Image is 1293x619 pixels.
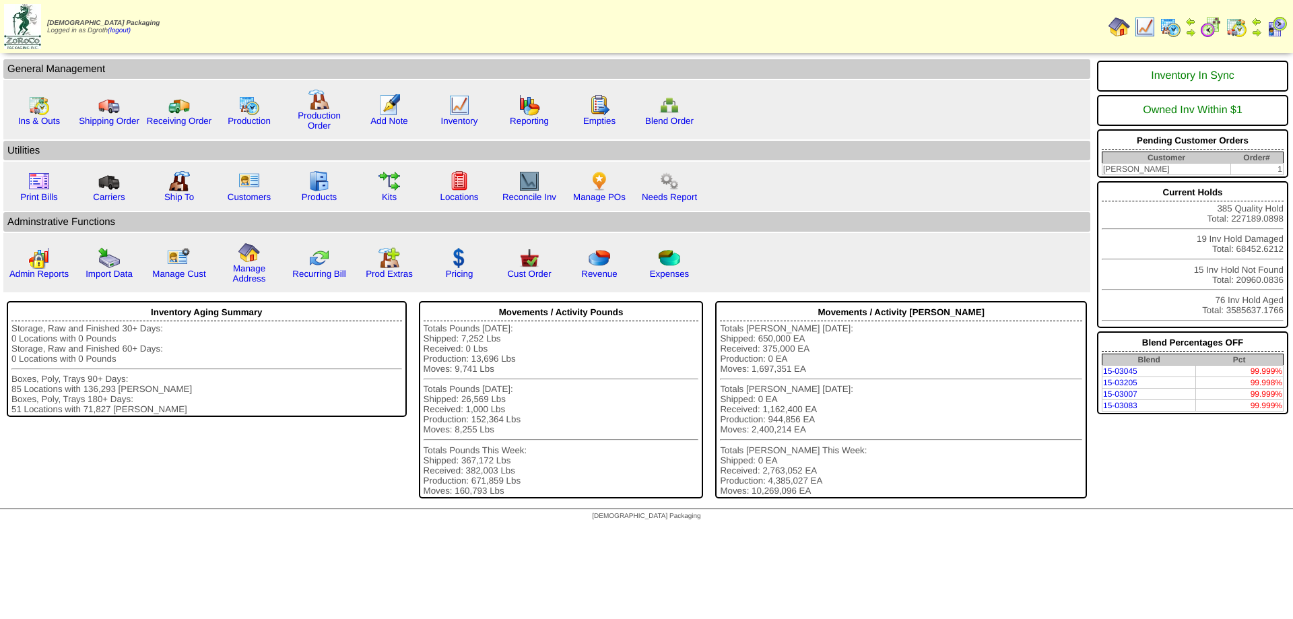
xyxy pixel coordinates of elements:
[9,269,69,279] a: Admin Reports
[1230,152,1283,164] th: Order#
[1108,16,1130,38] img: home.gif
[1102,184,1284,201] div: Current Holds
[642,192,697,202] a: Needs Report
[20,192,58,202] a: Print Bills
[4,4,41,49] img: zoroco-logo-small.webp
[424,323,699,496] div: Totals Pounds [DATE]: Shipped: 7,252 Lbs Received: 0 Lbs Production: 13,696 Lbs Moves: 9,741 Lbs ...
[1195,366,1283,377] td: 99.999%
[378,170,400,192] img: workflow.gif
[519,170,540,192] img: line_graph2.gif
[1160,16,1181,38] img: calendarprod.gif
[449,170,470,192] img: locations.gif
[1103,401,1137,410] a: 15-03083
[228,116,271,126] a: Production
[659,247,680,269] img: pie_chart2.png
[168,170,190,192] img: factory2.gif
[502,192,556,202] a: Reconcile Inv
[449,247,470,269] img: dollar.gif
[659,94,680,116] img: network.png
[308,89,330,110] img: factory.gif
[86,269,133,279] a: Import Data
[592,513,700,520] span: [DEMOGRAPHIC_DATA] Packaging
[1097,181,1288,328] div: 385 Quality Hold Total: 227189.0898 19 Inv Hold Damaged Total: 68452.6212 15 Inv Hold Not Found T...
[1103,378,1137,387] a: 15-03205
[28,94,50,116] img: calendarinout.gif
[152,269,205,279] a: Manage Cust
[98,247,120,269] img: import.gif
[79,116,139,126] a: Shipping Order
[302,192,337,202] a: Products
[1102,334,1284,352] div: Blend Percentages OFF
[1103,366,1137,376] a: 15-03045
[298,110,341,131] a: Production Order
[449,94,470,116] img: line_graph.gif
[424,304,699,321] div: Movements / Activity Pounds
[1195,354,1283,366] th: Pct
[1195,389,1283,400] td: 99.999%
[1251,16,1262,27] img: arrowleft.gif
[589,170,610,192] img: po.png
[11,323,402,414] div: Storage, Raw and Finished 30+ Days: 0 Locations with 0 Pounds Storage, Raw and Finished 60+ Days:...
[167,247,192,269] img: managecust.png
[1251,27,1262,38] img: arrowright.gif
[233,263,266,284] a: Manage Address
[11,304,402,321] div: Inventory Aging Summary
[1226,16,1247,38] img: calendarinout.gif
[308,170,330,192] img: cabinet.gif
[370,116,408,126] a: Add Note
[28,170,50,192] img: invoice2.gif
[1102,132,1284,150] div: Pending Customer Orders
[589,247,610,269] img: pie_chart.png
[1185,16,1196,27] img: arrowleft.gif
[573,192,626,202] a: Manage POs
[3,212,1090,232] td: Adminstrative Functions
[292,269,345,279] a: Recurring Bill
[1230,164,1283,175] td: 1
[441,116,478,126] a: Inventory
[108,27,131,34] a: (logout)
[378,94,400,116] img: orders.gif
[366,269,413,279] a: Prod Extras
[308,247,330,269] img: reconcile.gif
[519,247,540,269] img: cust_order.png
[18,116,60,126] a: Ins & Outs
[238,170,260,192] img: customers.gif
[650,269,690,279] a: Expenses
[47,20,160,27] span: [DEMOGRAPHIC_DATA] Packaging
[519,94,540,116] img: graph.gif
[1102,354,1196,366] th: Blend
[3,141,1090,160] td: Utilities
[147,116,211,126] a: Receiving Order
[589,94,610,116] img: workorder.gif
[583,116,616,126] a: Empties
[228,192,271,202] a: Customers
[168,94,190,116] img: truck2.gif
[98,94,120,116] img: truck.gif
[3,59,1090,79] td: General Management
[238,94,260,116] img: calendarprod.gif
[1195,377,1283,389] td: 99.998%
[446,269,473,279] a: Pricing
[1103,389,1137,399] a: 15-03007
[1102,152,1231,164] th: Customer
[440,192,478,202] a: Locations
[1134,16,1156,38] img: line_graph.gif
[28,247,50,269] img: graph2.png
[1185,27,1196,38] img: arrowright.gif
[1266,16,1288,38] img: calendarcustomer.gif
[581,269,617,279] a: Revenue
[378,247,400,269] img: prodextras.gif
[507,269,551,279] a: Cust Order
[1102,98,1284,123] div: Owned Inv Within $1
[98,170,120,192] img: truck3.gif
[1102,63,1284,89] div: Inventory In Sync
[47,20,160,34] span: Logged in as Dgroth
[1200,16,1222,38] img: calendarblend.gif
[238,242,260,263] img: home.gif
[645,116,694,126] a: Blend Order
[720,304,1082,321] div: Movements / Activity [PERSON_NAME]
[93,192,125,202] a: Carriers
[510,116,549,126] a: Reporting
[382,192,397,202] a: Kits
[164,192,194,202] a: Ship To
